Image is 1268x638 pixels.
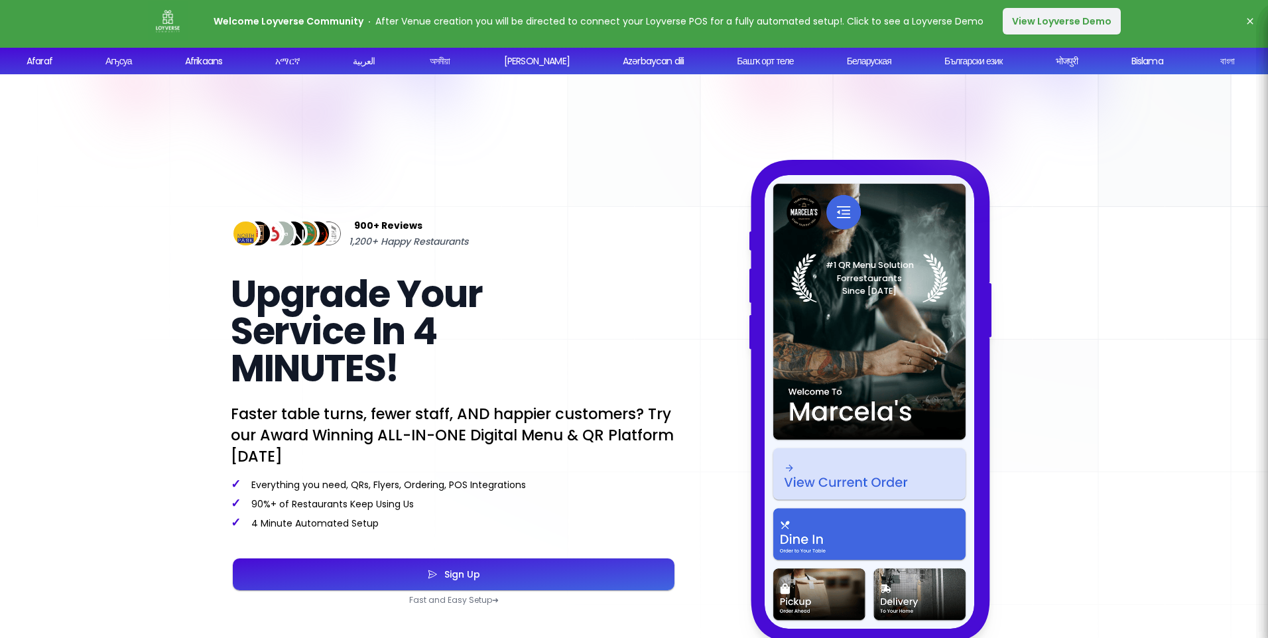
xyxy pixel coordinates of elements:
span: ✓ [231,476,241,492]
div: Аҧсуа [105,54,132,68]
p: After Venue creation you will be directed to connect your Loyverse POS for a fully automated setu... [214,13,983,29]
img: Review Img [267,219,296,249]
span: ✓ [231,495,241,511]
img: Review Img [243,219,273,249]
img: Laurel [791,253,948,302]
div: Беларуская [847,54,891,68]
span: Upgrade Your Service In 4 MINUTES! [231,268,482,395]
img: Review Img [302,219,332,249]
div: Azərbaycan dili [623,54,684,68]
div: Български език [944,54,1003,68]
img: Review Img [255,219,285,249]
img: Review Img [314,219,344,249]
span: ✓ [231,514,241,531]
div: Afrikaans [185,54,222,68]
button: Sign Up [233,558,674,590]
div: [PERSON_NAME] [504,54,570,68]
span: 900+ Reviews [354,218,422,233]
img: Review Img [231,219,261,249]
p: Fast and Easy Setup ➜ [231,595,676,606]
div: Bislama [1131,54,1163,68]
strong: Welcome Loyverse Community [214,15,363,28]
img: Review Img [279,219,308,249]
div: አማርኛ [275,54,300,68]
p: Everything you need, QRs, Flyers, Ordering, POS Integrations [231,478,676,491]
button: View Loyverse Demo [1003,8,1121,34]
div: বাংলা [1220,54,1234,68]
div: Башҡорт теле [737,54,793,68]
div: भोजपुरी [1056,54,1078,68]
div: Afaraf [27,54,52,68]
span: 1,200+ Happy Restaurants [349,233,468,249]
p: 90%+ of Restaurants Keep Using Us [231,497,676,511]
div: অসমীয়া [430,54,450,68]
p: Faster table turns, fewer staff, AND happier customers? Try our Award Winning ALL-IN-ONE Digital ... [231,403,676,467]
div: العربية [353,54,375,68]
p: 4 Minute Automated Setup [231,516,676,530]
div: Sign Up [438,570,480,579]
img: Review Img [290,219,320,249]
